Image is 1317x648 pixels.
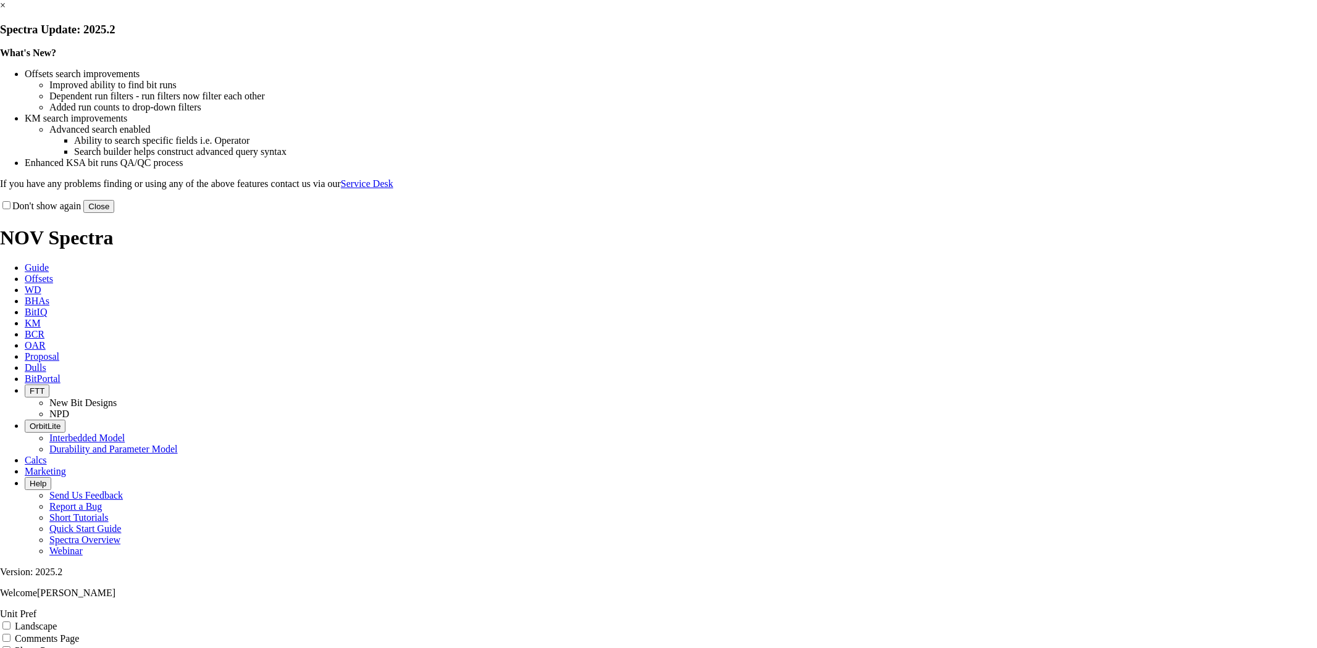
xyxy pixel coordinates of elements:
[25,455,47,465] span: Calcs
[49,546,83,556] a: Webinar
[25,340,46,351] span: OAR
[37,588,115,598] span: [PERSON_NAME]
[25,373,61,384] span: BitPortal
[25,362,46,373] span: Dulls
[30,479,46,488] span: Help
[25,307,47,317] span: BitIQ
[2,201,10,209] input: Don't show again
[25,285,41,295] span: WD
[30,422,61,431] span: OrbitLite
[49,512,109,523] a: Short Tutorials
[83,200,114,213] button: Close
[49,409,69,419] a: NPD
[49,523,121,534] a: Quick Start Guide
[49,102,1317,113] li: Added run counts to drop-down filters
[25,329,44,339] span: BCR
[74,135,1317,146] li: Ability to search specific fields i.e. Operator
[25,296,49,306] span: BHAs
[15,633,79,644] label: Comments Page
[25,262,49,273] span: Guide
[25,466,66,476] span: Marketing
[74,146,1317,157] li: Search builder helps construct advanced query syntax
[49,501,102,512] a: Report a Bug
[15,621,57,631] label: Landscape
[25,273,53,284] span: Offsets
[25,113,1317,124] li: KM search improvements
[49,124,1317,135] li: Advanced search enabled
[49,490,123,501] a: Send Us Feedback
[49,91,1317,102] li: Dependent run filters - run filters now filter each other
[25,69,1317,80] li: Offsets search improvements
[25,318,41,328] span: KM
[30,386,44,396] span: FTT
[25,157,1317,168] li: Enhanced KSA bit runs QA/QC process
[49,433,125,443] a: Interbedded Model
[25,351,59,362] span: Proposal
[49,397,117,408] a: New Bit Designs
[49,444,178,454] a: Durability and Parameter Model
[49,534,120,545] a: Spectra Overview
[341,178,393,189] a: Service Desk
[49,80,1317,91] li: Improved ability to find bit runs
